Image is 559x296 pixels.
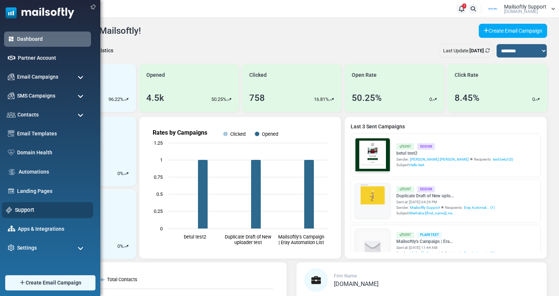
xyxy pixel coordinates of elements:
[15,206,89,214] a: Support
[351,123,541,131] a: Last 3 Sent Campaigns
[493,157,513,162] a: test betul (3)
[464,205,495,210] a: Eray Automat... (1)
[18,54,87,62] a: Partner Account
[249,91,265,105] div: 758
[17,73,58,81] span: Email Campaigns
[278,234,324,245] text: Mailsoftly's Campaign | Eray Automation List
[146,91,164,105] div: 4.5k
[17,111,39,119] span: Contacts
[417,143,435,149] div: Design
[532,96,535,103] p: 0
[8,92,14,99] img: campaigns-icon.png
[107,277,137,282] text: Total Contacts
[396,143,414,149] div: Sent
[396,245,495,250] div: Sent at: [DATE] 11:44 AM
[352,71,377,79] span: Open Rate
[479,24,547,38] a: Create Email Campaign
[410,205,440,210] span: Mailsoftly Support
[396,157,513,162] div: Sender: Recipients:
[154,208,163,214] text: 0.25
[334,280,378,287] span: [DOMAIN_NAME]
[211,96,227,103] p: 50.25%
[114,175,142,182] strong: Follow Us
[117,170,120,177] p: 0
[17,187,87,195] a: Landing Pages
[484,3,555,14] a: User Logo Mailsoftly Support [DOMAIN_NAME]
[396,205,495,210] div: Sender: Recipients:
[117,243,120,250] p: 0
[224,234,271,245] text: Duplicate Draft of New uploader test
[334,273,357,279] span: Firm Name
[18,225,87,233] a: Apps & Integrations
[39,4,217,11] p: Merhaba {(first_name)}
[396,238,495,245] a: Mailsoftly's Campaign | Era...
[417,232,442,238] div: Plain Text
[230,131,246,137] text: Clicked
[396,193,495,199] a: Duplicate Draft of New uplo...
[455,91,480,105] div: 8.45%
[429,96,432,103] p: 0
[26,279,81,287] span: Create Email Campaign
[183,234,206,240] text: betul test2
[8,244,14,251] img: settings-icon.svg
[396,162,513,168] div: Subject:
[262,131,278,137] text: Opened
[17,244,37,252] span: Settings
[469,48,484,53] b: [DATE]
[117,170,129,177] div: %
[7,112,16,117] img: contacts-icon.svg
[464,250,495,256] a: Eray Automat... (1)
[98,151,159,157] strong: Shop Now and Save Big!
[117,243,129,250] div: %
[410,157,469,162] span: [PERSON_NAME] [PERSON_NAME]
[19,168,87,176] a: Automations
[440,44,493,58] div: Last Update:
[17,130,87,138] a: Email Templates
[156,191,163,197] text: 0.5
[504,9,538,14] span: [DOMAIN_NAME]
[409,163,424,167] span: Hello test
[8,130,14,137] img: email-templates-icon.svg
[154,174,163,180] text: 0.75
[355,230,390,264] img: empty-draft-icon2.svg
[396,150,513,157] a: betul test2
[160,226,163,231] text: 0
[504,4,546,9] span: Mailsoftly Support
[409,211,455,215] span: Merhaba {(first_name)}, ne...
[396,199,495,205] div: Sent at: [DATE] 04:29 PM
[410,250,440,256] span: Mailsoftly Support
[484,3,502,14] img: User Logo
[17,35,87,43] a: Dashboard
[17,92,55,100] span: SMS Campaigns
[456,4,467,14] a: 1
[352,91,382,105] div: 50.25%
[396,250,495,256] div: Sender: Recipients:
[160,157,163,163] text: 1
[154,140,163,146] text: 1.25
[334,281,378,287] a: [DOMAIN_NAME]
[396,232,414,238] div: Sent
[485,48,490,53] a: Refresh Stats
[8,36,14,42] img: dashboard-icon-active.svg
[8,168,16,176] img: workflow.svg
[314,96,329,103] p: 16.81%
[417,186,435,193] div: Design
[8,149,14,155] img: domain-health-icon.svg
[39,195,217,202] p: Lorem ipsum dolor sit amet, consectetur adipiscing elit, sed do eiusmod tempor incididunt
[8,188,14,194] img: landing_pages.svg
[396,186,414,193] div: Sent
[455,71,478,79] span: Click Rate
[108,96,124,103] p: 96.22%
[462,3,467,9] span: 1
[6,207,12,213] img: support-icon.svg
[8,73,14,80] img: campaigns-icon.png
[145,123,335,253] svg: Rates by Campaigns
[33,129,223,140] h1: Test {(email)}
[396,210,495,216] div: Subject:
[17,149,87,157] a: Domain Health
[90,147,166,161] a: Shop Now and Save Big!
[146,71,165,79] span: Opened
[153,129,207,136] text: Rates by Campaigns
[249,71,267,79] span: Clicked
